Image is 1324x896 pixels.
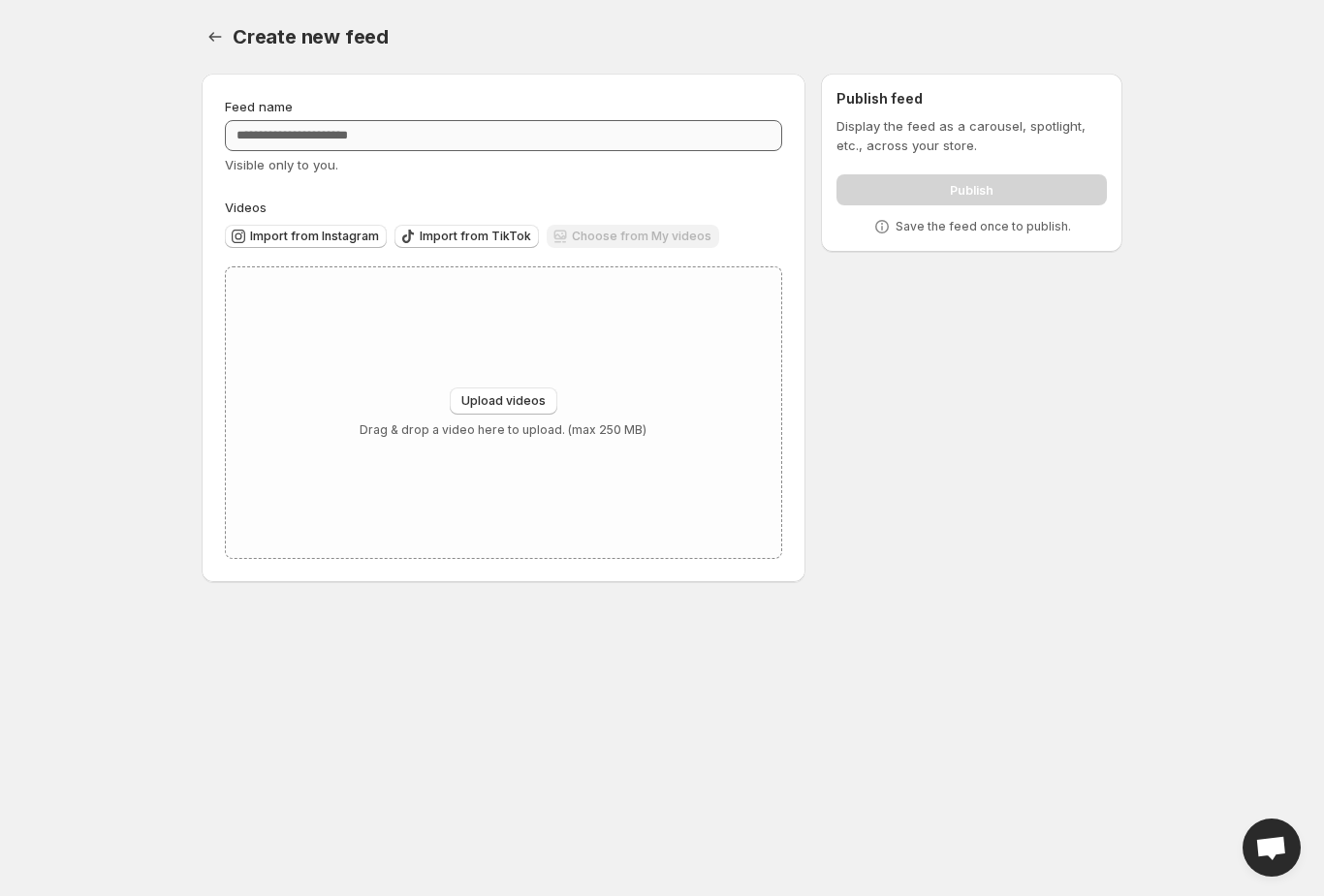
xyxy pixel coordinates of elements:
[225,200,267,215] span: Videos
[225,157,338,172] span: Visible only to you.
[225,99,293,114] span: Feed name
[250,229,379,244] span: Import from Instagram
[420,229,531,244] span: Import from TikTok
[394,225,539,248] button: Import from TikTok
[233,25,389,48] span: Create new feed
[461,393,546,409] span: Upload videos
[225,225,387,248] button: Import from Instagram
[1243,819,1301,877] a: Open chat
[896,219,1071,234] p: Save the feed once to publish.
[202,23,229,50] button: Settings
[360,422,646,438] p: Drag & drop a video here to upload. (max 250 MB)
[836,89,1107,108] h2: Publish feed
[836,116,1107,155] p: Display the feed as a carousel, spotlight, etc., across your store.
[450,387,557,415] button: Upload videos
